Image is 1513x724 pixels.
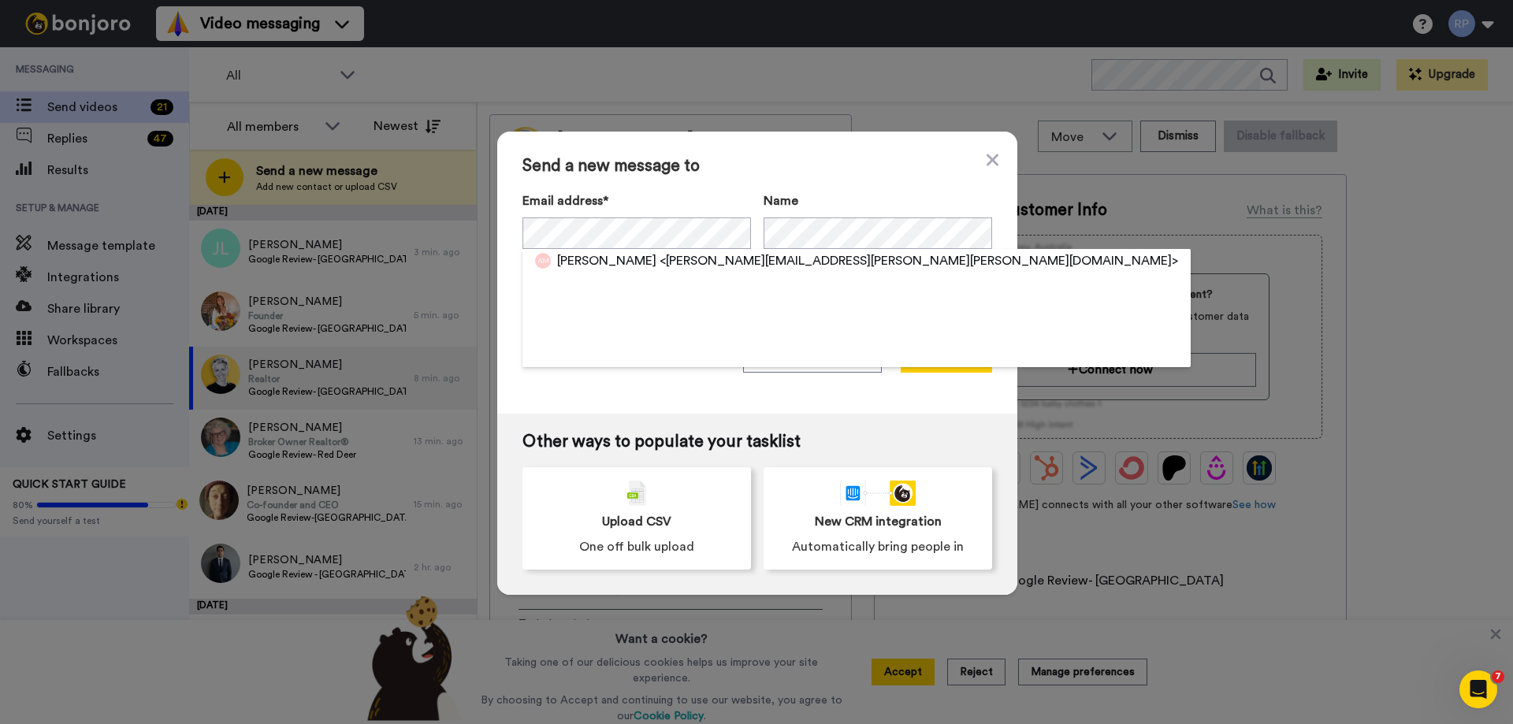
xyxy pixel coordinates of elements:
label: Email address* [522,191,751,210]
span: Upload CSV [602,512,671,531]
span: 7 [1492,670,1504,683]
span: One off bulk upload [579,537,694,556]
img: am.png [535,253,551,269]
span: [PERSON_NAME] [557,251,656,270]
iframe: Intercom live chat [1459,670,1497,708]
img: csv-grey.png [627,481,646,506]
span: Other ways to populate your tasklist [522,433,992,451]
span: <[PERSON_NAME][EMAIL_ADDRESS][PERSON_NAME][PERSON_NAME][DOMAIN_NAME]> [660,251,1178,270]
span: Name [764,191,798,210]
div: animation [840,481,916,506]
span: New CRM integration [815,512,942,531]
span: Send a new message to [522,157,992,176]
span: Automatically bring people in [792,537,964,556]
